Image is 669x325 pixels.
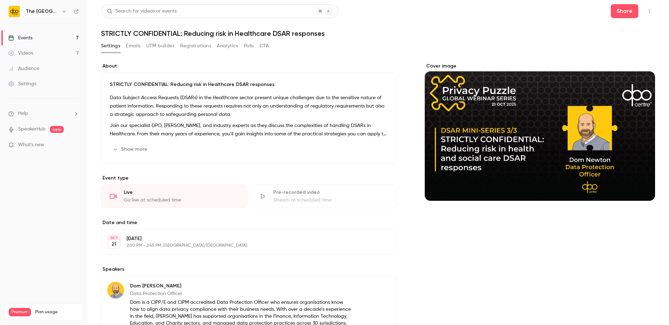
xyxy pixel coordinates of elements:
li: help-dropdown-opener [8,110,79,117]
button: Settings [101,40,120,51]
div: Go live at scheduled time [124,197,239,204]
button: CTA [260,40,269,51]
img: Dom Newton [107,282,124,299]
button: Registrations [180,40,211,51]
span: What's new [18,141,44,149]
div: Settings [8,80,36,87]
label: Cover image [425,63,655,70]
div: Videos [8,50,33,57]
p: Join our specialist DPO, [PERSON_NAME], and industry experts as they discuss the complexities of ... [110,121,388,138]
p: 21 [111,241,116,248]
button: Polls [244,40,254,51]
div: Pre-recorded video [273,189,389,196]
label: Speakers [101,266,397,273]
h1: STRICTLY CONFIDENTIAL: Reducing risk in Healthcare DSAR responses [101,29,655,38]
button: Show more [110,144,152,155]
div: Search for videos or events [107,8,177,15]
button: UTM builder [146,40,175,51]
section: Cover image [425,63,655,201]
button: Emails [126,40,140,51]
span: new [50,126,64,133]
div: Stream at scheduled time [273,197,389,204]
label: Date and time [101,219,397,226]
div: Events [8,34,32,41]
p: Data Protection Officer [130,290,352,297]
h6: The [GEOGRAPHIC_DATA] [26,8,59,15]
div: Audience [8,65,39,72]
div: Pre-recorded videoStream at scheduled time [251,184,397,208]
p: STRICTLY CONFIDENTIAL: Reducing risk in Healthcare DSAR responses [110,81,388,88]
label: About [101,63,397,70]
div: Live [124,189,239,196]
a: SpeakerHub [18,126,46,133]
span: Plan usage [35,309,78,315]
span: Help [18,110,28,117]
div: LiveGo live at scheduled time [101,184,248,208]
p: Event type [101,175,397,182]
img: The DPO Centre [9,6,20,17]
p: [DATE] [126,235,360,242]
button: Analytics [217,40,238,51]
p: 2:00 PM - 2:45 PM, [GEOGRAPHIC_DATA]/[GEOGRAPHIC_DATA] [126,243,360,248]
div: OCT [108,236,120,240]
button: Share [611,4,638,18]
span: Premium [9,308,31,316]
p: Data Subject Access Requests (DSARs) in the Healthcare sector present unique challenges due to th... [110,94,388,119]
iframe: Noticeable Trigger [70,142,79,148]
p: Dom [PERSON_NAME] [130,283,352,290]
